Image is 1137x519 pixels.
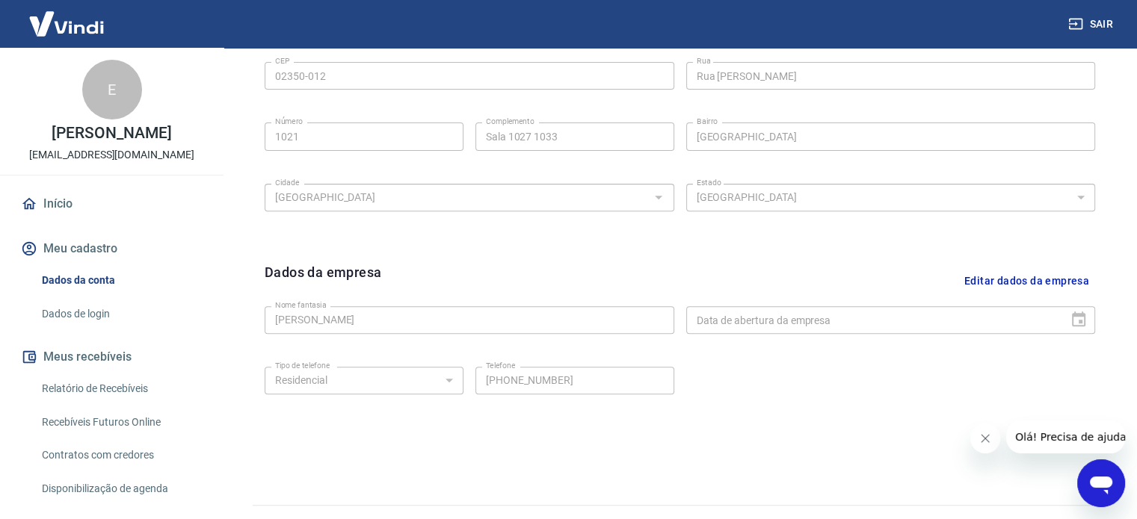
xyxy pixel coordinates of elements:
[958,262,1095,300] button: Editar dados da empresa
[265,262,381,300] h6: Dados da empresa
[1006,420,1125,453] iframe: Mensagem da empresa
[686,306,1059,334] input: DD/MM/YYYY
[36,373,206,404] a: Relatório de Recebíveis
[275,299,327,311] label: Nome fantasia
[275,177,299,188] label: Cidade
[9,10,126,22] span: Olá! Precisa de ajuda?
[1077,459,1125,507] iframe: Botão para abrir a janela de mensagens
[82,60,142,119] div: E
[275,55,289,66] label: CEP
[29,147,194,163] p: [EMAIL_ADDRESS][DOMAIN_NAME]
[36,299,206,329] a: Dados de login
[275,116,303,127] label: Número
[486,116,534,127] label: Complemento
[36,440,206,470] a: Contratos com credores
[486,360,515,371] label: Telefone
[36,473,206,504] a: Disponibilização de agenda
[36,265,206,296] a: Dados da conta
[275,360,330,371] label: Tipo de telefone
[697,116,718,127] label: Bairro
[36,407,206,438] a: Recebíveis Futuros Online
[18,187,206,220] a: Início
[697,55,711,66] label: Rua
[970,423,1000,453] iframe: Fechar mensagem
[1065,10,1119,38] button: Sair
[52,125,171,141] p: [PERSON_NAME]
[18,341,206,373] button: Meus recebíveis
[18,232,206,265] button: Meu cadastro
[18,1,115,46] img: Vindi
[697,177,721,188] label: Estado
[269,188,645,207] input: Digite aqui algumas palavras para buscar a cidade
